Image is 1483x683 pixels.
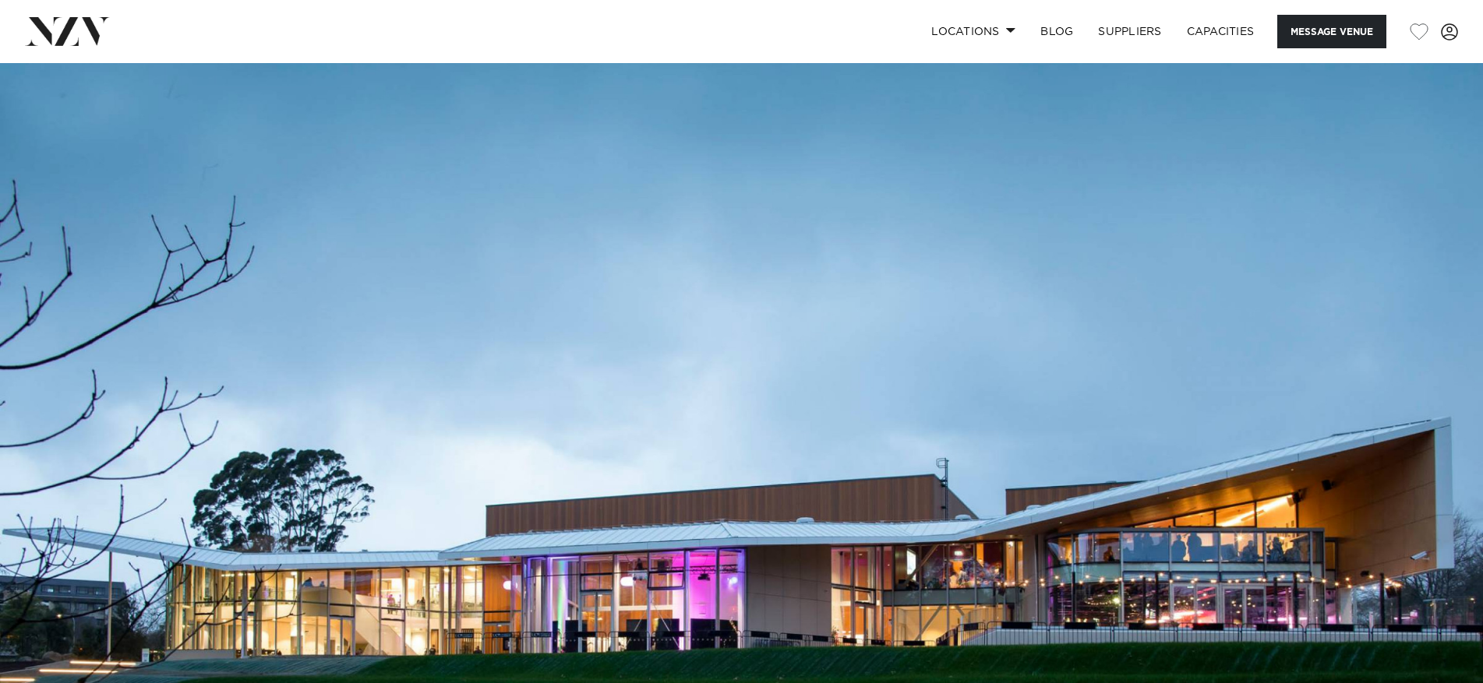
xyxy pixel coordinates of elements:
[25,17,110,45] img: nzv-logo.png
[919,15,1028,48] a: Locations
[1277,15,1386,48] button: Message Venue
[1086,15,1174,48] a: SUPPLIERS
[1174,15,1267,48] a: Capacities
[1028,15,1086,48] a: BLOG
